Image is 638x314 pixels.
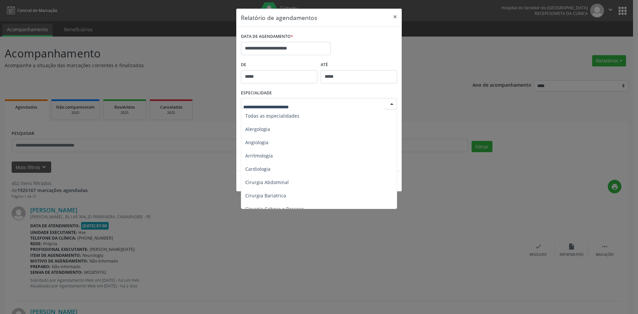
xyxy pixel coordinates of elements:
button: Close [388,9,402,25]
label: ESPECIALIDADE [241,88,272,98]
span: Todas as especialidades [245,113,299,119]
h5: Relatório de agendamentos [241,13,317,22]
label: ATÉ [321,60,397,70]
span: Cirurgia Bariatrica [245,192,286,199]
span: Angiologia [245,139,268,146]
span: Alergologia [245,126,270,132]
span: Cirurgia Cabeça e Pescoço [245,206,304,212]
span: Arritmologia [245,153,273,159]
label: De [241,60,317,70]
span: Cardiologia [245,166,270,172]
label: DATA DE AGENDAMENTO [241,32,293,42]
span: Cirurgia Abdominal [245,179,289,185]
